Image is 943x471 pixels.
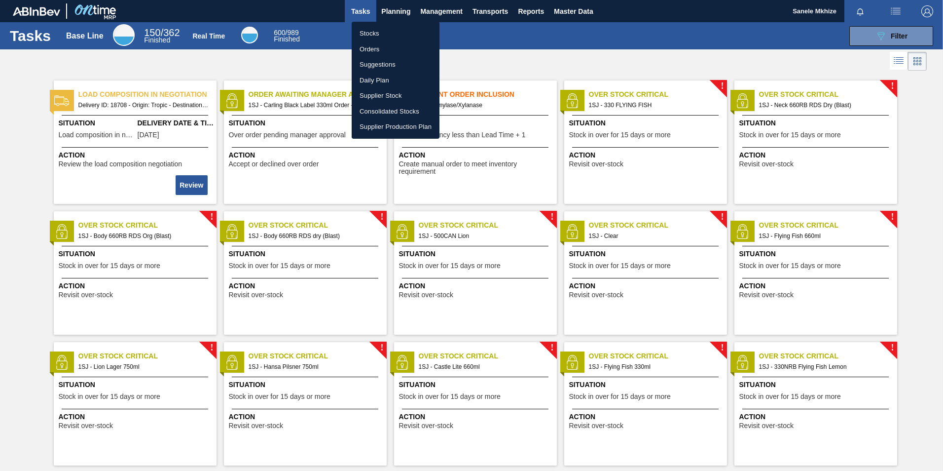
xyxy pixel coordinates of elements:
a: Stocks [352,26,439,41]
a: Orders [352,41,439,57]
a: Supplier Production Plan [352,119,439,135]
a: Supplier Stock [352,88,439,104]
a: Consolidated Stocks [352,104,439,119]
a: Daily Plan [352,73,439,88]
a: Suggestions [352,57,439,73]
